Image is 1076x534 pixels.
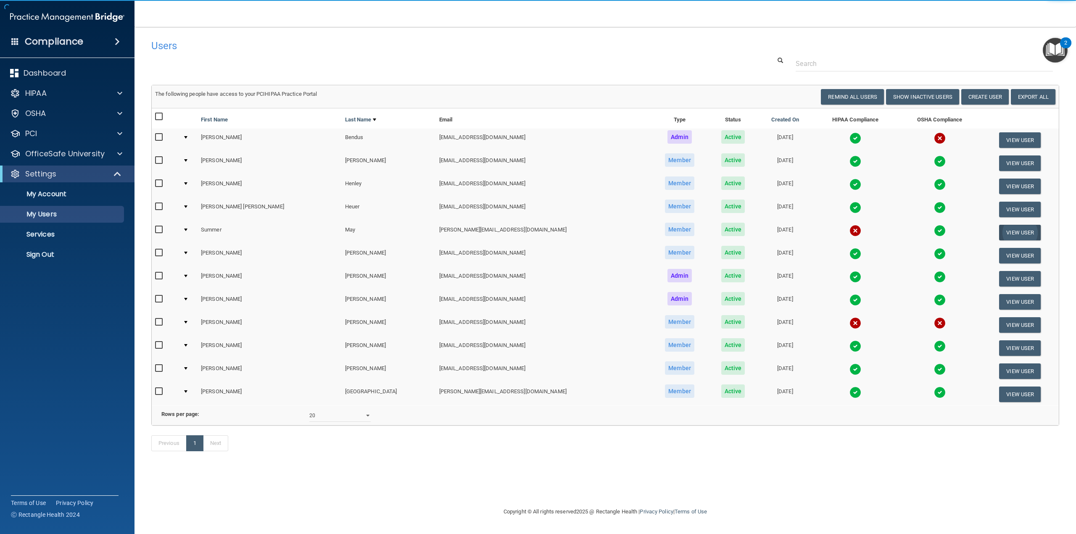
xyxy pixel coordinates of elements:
span: Active [721,315,745,329]
td: Heuer [342,198,436,221]
td: [EMAIL_ADDRESS][DOMAIN_NAME] [436,267,651,290]
button: View User [999,340,1041,356]
button: View User [999,179,1041,194]
button: Open Resource Center, 2 new notifications [1043,38,1068,63]
button: View User [999,132,1041,148]
button: View User [999,294,1041,310]
img: tick.e7d51cea.svg [934,363,946,375]
a: Terms of Use [675,508,707,515]
img: tick.e7d51cea.svg [849,248,861,260]
img: PMB logo [10,9,124,26]
th: Email [436,108,651,129]
span: Member [665,384,694,398]
td: [DATE] [757,383,812,405]
img: tick.e7d51cea.svg [934,248,946,260]
td: [PERSON_NAME] [198,129,342,152]
img: tick.e7d51cea.svg [934,294,946,306]
span: Active [721,200,745,213]
a: PCI [10,129,122,139]
button: View User [999,155,1041,171]
td: Henley [342,175,436,198]
button: View User [999,363,1041,379]
td: [DATE] [757,221,812,244]
th: HIPAA Compliance [813,108,898,129]
img: cross.ca9f0e7f.svg [849,225,861,237]
button: View User [999,248,1041,263]
td: [PERSON_NAME] [198,337,342,360]
a: Export All [1011,89,1055,105]
td: [DATE] [757,313,812,337]
td: [PERSON_NAME] [198,290,342,313]
td: [PERSON_NAME] [342,267,436,290]
button: View User [999,225,1041,240]
h4: Compliance [25,36,83,47]
td: [EMAIL_ADDRESS][DOMAIN_NAME] [436,129,651,152]
td: [DATE] [757,290,812,313]
span: Member [665,176,694,190]
img: cross.ca9f0e7f.svg [934,317,946,329]
img: tick.e7d51cea.svg [849,132,861,144]
img: tick.e7d51cea.svg [849,271,861,283]
p: OfficeSafe University [25,149,105,159]
span: The following people have access to your PCIHIPAA Practice Portal [155,91,317,97]
td: [EMAIL_ADDRESS][DOMAIN_NAME] [436,175,651,198]
td: [EMAIL_ADDRESS][DOMAIN_NAME] [436,313,651,337]
th: Status [709,108,757,129]
span: Active [721,130,745,144]
span: Admin [667,292,692,305]
img: tick.e7d51cea.svg [849,387,861,398]
td: [PERSON_NAME] [342,360,436,383]
p: Dashboard [24,68,66,78]
span: Active [721,153,745,167]
td: [EMAIL_ADDRESS][DOMAIN_NAME] [436,290,651,313]
img: tick.e7d51cea.svg [849,340,861,352]
span: Admin [667,130,692,144]
span: Active [721,223,745,236]
div: 2 [1064,43,1067,54]
img: tick.e7d51cea.svg [849,202,861,213]
td: [PERSON_NAME] [342,313,436,337]
p: HIPAA [25,88,47,98]
a: OSHA [10,108,122,118]
b: Rows per page: [161,411,199,417]
td: [PERSON_NAME] [198,383,342,405]
p: My Account [5,190,120,198]
span: Member [665,223,694,236]
td: [PERSON_NAME] [198,313,342,337]
td: Summer [198,221,342,244]
td: [EMAIL_ADDRESS][DOMAIN_NAME] [436,152,651,175]
p: PCI [25,129,37,139]
span: Active [721,361,745,375]
p: Sign Out [5,250,120,259]
h4: Users [151,40,676,51]
span: Active [721,338,745,352]
img: tick.e7d51cea.svg [934,225,946,237]
a: Privacy Policy [56,499,94,507]
td: [EMAIL_ADDRESS][DOMAIN_NAME] [436,244,651,267]
img: cross.ca9f0e7f.svg [934,132,946,144]
td: [PERSON_NAME][EMAIL_ADDRESS][DOMAIN_NAME] [436,383,651,405]
span: Active [721,292,745,305]
button: View User [999,387,1041,402]
td: [PERSON_NAME] [198,244,342,267]
img: dashboard.aa5b2476.svg [10,69,18,77]
p: Settings [25,169,56,179]
td: [PERSON_NAME] [198,152,342,175]
img: tick.e7d51cea.svg [849,294,861,306]
button: Remind All Users [821,89,884,105]
img: tick.e7d51cea.svg [934,202,946,213]
span: Member [665,200,694,213]
span: Active [721,176,745,190]
span: Member [665,246,694,259]
img: tick.e7d51cea.svg [934,179,946,190]
p: My Users [5,210,120,218]
div: Copyright © All rights reserved 2025 @ Rectangle Health | | [452,498,759,525]
a: Privacy Policy [640,508,673,515]
button: Create User [961,89,1009,105]
span: Admin [667,269,692,282]
p: OSHA [25,108,46,118]
span: Active [721,384,745,398]
span: Member [665,153,694,167]
p: Services [5,230,120,239]
td: [EMAIL_ADDRESS][DOMAIN_NAME] [436,337,651,360]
